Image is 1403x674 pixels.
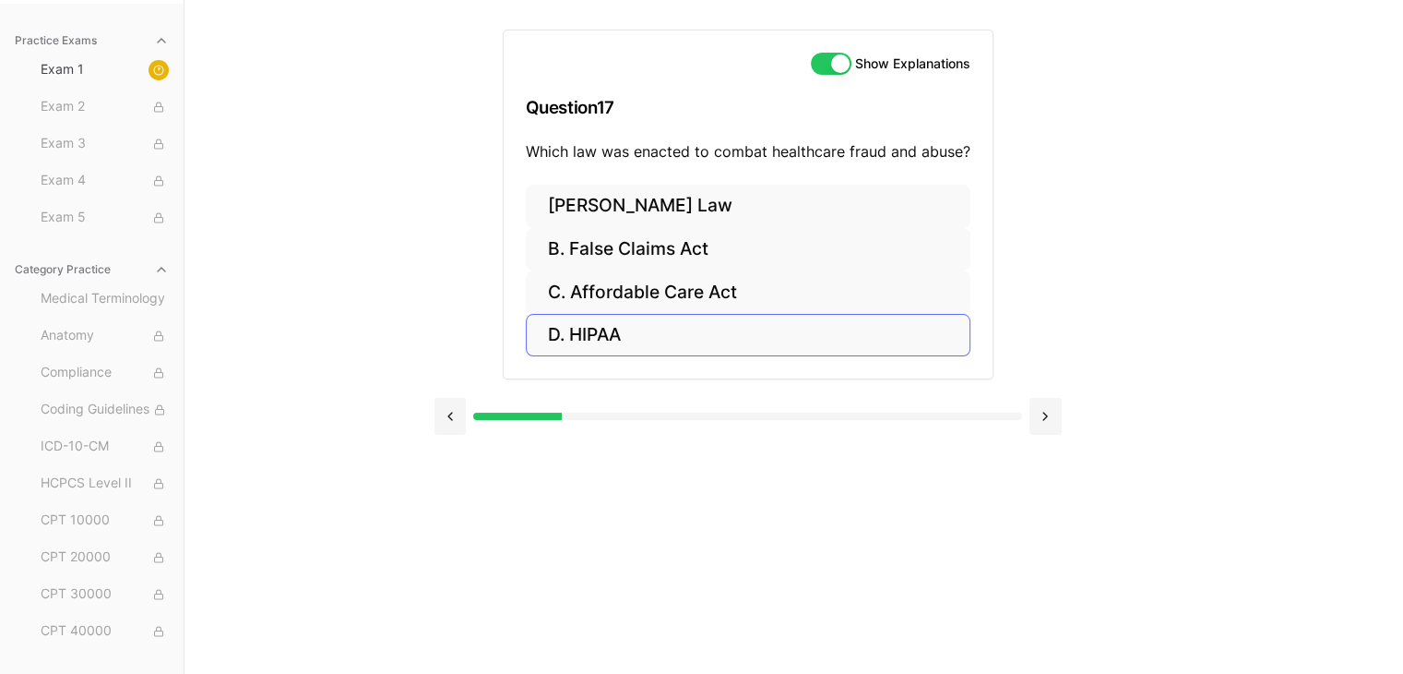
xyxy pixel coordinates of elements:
span: Exam 2 [41,97,169,117]
button: CPT 40000 [33,617,176,646]
button: Category Practice [7,255,176,284]
button: Medical Terminology [33,284,176,314]
span: Anatomy [41,326,169,346]
button: CPT 20000 [33,543,176,572]
button: Coding Guidelines [33,395,176,425]
span: Compliance [41,363,169,383]
span: Exam 3 [41,134,169,154]
button: HCPCS Level II [33,469,176,499]
button: CPT 10000 [33,506,176,536]
span: Exam 4 [41,171,169,191]
span: ICD-10-CM [41,437,169,457]
button: Compliance [33,358,176,388]
button: Practice Exams [7,26,176,55]
span: CPT 20000 [41,548,169,568]
button: Exam 1 [33,55,176,85]
button: Anatomy [33,321,176,351]
span: Coding Guidelines [41,400,169,420]
p: Which law was enacted to combat healthcare fraud and abuse? [526,140,970,162]
span: CPT 30000 [41,584,169,605]
span: CPT 40000 [41,621,169,642]
span: Exam 5 [41,208,169,228]
button: CPT 30000 [33,580,176,609]
h3: Question 17 [526,80,970,135]
button: [PERSON_NAME] Law [526,185,970,228]
button: Exam 5 [33,203,176,233]
label: Show Explanations [855,57,970,70]
button: Exam 2 [33,92,176,122]
button: C. Affordable Care Act [526,271,970,314]
span: Medical Terminology [41,289,169,309]
span: HCPCS Level II [41,474,169,494]
button: Exam 4 [33,166,176,196]
button: ICD-10-CM [33,432,176,462]
span: CPT 10000 [41,511,169,531]
button: B. False Claims Act [526,228,970,271]
button: D. HIPAA [526,314,970,357]
span: Exam 1 [41,60,169,80]
button: Exam 3 [33,129,176,159]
